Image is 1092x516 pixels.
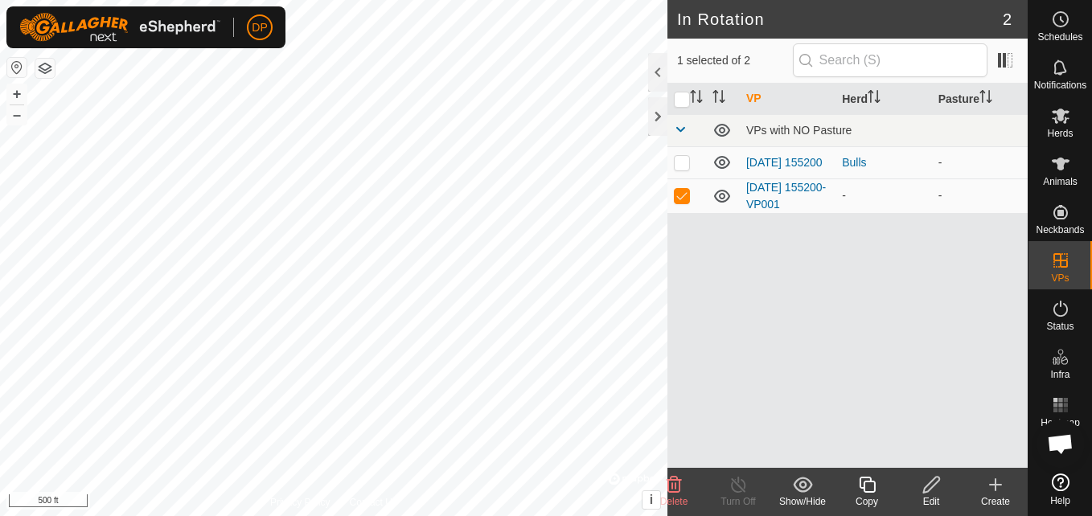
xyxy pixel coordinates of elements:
[963,494,1028,509] div: Create
[746,124,1021,137] div: VPs with NO Pasture
[660,496,688,507] span: Delete
[677,52,793,69] span: 1 selected of 2
[1028,467,1092,512] a: Help
[979,92,992,105] p-sorticon: Activate to sort
[19,13,220,42] img: Gallagher Logo
[868,92,881,105] p-sorticon: Activate to sort
[1046,321,1074,331] span: Status
[899,494,963,509] div: Edit
[35,59,55,78] button: Map Layers
[1003,7,1012,31] span: 2
[7,105,27,125] button: –
[1043,177,1078,186] span: Animals
[1034,80,1086,90] span: Notifications
[677,10,1003,29] h2: In Rotation
[932,84,1028,115] th: Pasture
[932,146,1028,178] td: -
[650,493,653,506] span: i
[770,494,835,509] div: Show/Hide
[793,43,987,77] input: Search (S)
[7,84,27,104] button: +
[932,178,1028,213] td: -
[1050,370,1069,379] span: Infra
[690,92,703,105] p-sorticon: Activate to sort
[740,84,835,115] th: VP
[1037,420,1085,468] div: Open chat
[7,58,27,77] button: Reset Map
[1037,32,1082,42] span: Schedules
[842,187,925,204] div: -
[712,92,725,105] p-sorticon: Activate to sort
[746,181,826,211] a: [DATE] 155200-VP001
[746,156,823,169] a: [DATE] 155200
[642,491,660,509] button: i
[1050,496,1070,506] span: Help
[270,495,330,510] a: Privacy Policy
[1047,129,1073,138] span: Herds
[252,19,267,36] span: DP
[835,494,899,509] div: Copy
[835,84,931,115] th: Herd
[1036,225,1084,235] span: Neckbands
[842,154,925,171] div: Bulls
[350,495,397,510] a: Contact Us
[1041,418,1080,428] span: Heatmap
[1051,273,1069,283] span: VPs
[706,494,770,509] div: Turn Off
